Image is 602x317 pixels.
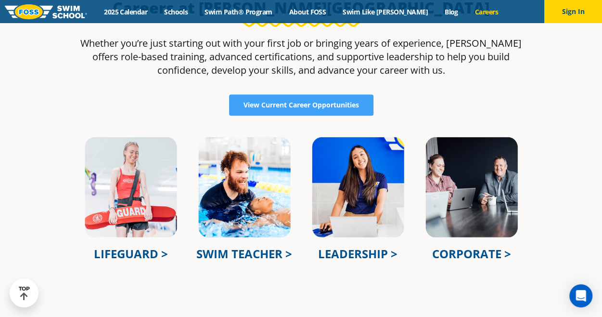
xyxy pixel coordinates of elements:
a: About FOSS [281,7,334,16]
a: LEADERSHIP > [318,246,397,262]
img: FOSS Swim School Logo [5,4,87,19]
a: Blog [436,7,466,16]
a: Swim Like [PERSON_NAME] [334,7,436,16]
div: TOP [19,286,30,301]
a: 2025 Calendar [96,7,156,16]
a: Careers [466,7,506,16]
a: LIFEGUARD > [94,246,168,262]
a: Schools [156,7,196,16]
a: CORPORATE > [432,246,511,262]
a: Swim Path® Program [196,7,281,16]
p: Whether you’re just starting out with your first job or bringing years of experience, [PERSON_NAM... [74,37,528,77]
a: View Current Career Opportunities [229,94,373,116]
div: Open Intercom Messenger [569,284,592,307]
span: View Current Career Opportunities [243,102,359,108]
a: SWIM TEACHER > [196,246,292,262]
